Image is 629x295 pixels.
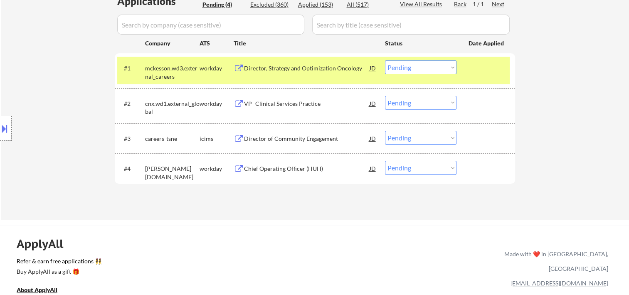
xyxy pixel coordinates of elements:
div: VP- Clinical Services Practice [244,100,370,108]
a: [EMAIL_ADDRESS][DOMAIN_NAME] [511,280,608,287]
a: Buy ApplyAll as a gift 🎁 [17,267,100,277]
div: careers-tsne [145,135,200,143]
div: Director, Strategy and Optimization Oncology [244,64,370,72]
div: Made with ❤️ in [GEOGRAPHIC_DATA], [GEOGRAPHIC_DATA] [501,247,608,276]
div: Date Applied [469,39,505,47]
div: Title [234,39,377,47]
div: workday [200,64,234,72]
u: About ApplyAll [17,286,57,293]
div: icims [200,135,234,143]
div: Buy ApplyAll as a gift 🎁 [17,269,100,275]
div: workday [200,100,234,108]
div: ATS [200,39,234,47]
div: Excluded (360) [250,0,292,9]
div: JD [369,96,377,111]
div: ApplyAll [17,237,73,251]
div: [PERSON_NAME][DOMAIN_NAME] [145,165,200,181]
div: JD [369,131,377,146]
div: Director of Community Engagement [244,135,370,143]
div: workday [200,165,234,173]
div: Applied (153) [298,0,340,9]
a: Refer & earn free applications 👯‍♀️ [17,258,331,267]
div: Status [385,35,456,50]
div: cnx.wd1.external_global [145,100,200,116]
div: mckesson.wd3.external_careers [145,64,200,80]
div: JD [369,161,377,176]
input: Search by company (case sensitive) [117,15,304,35]
div: All (517) [347,0,388,9]
div: JD [369,60,377,75]
input: Search by title (case sensitive) [312,15,510,35]
div: Chief Operating Officer (HUH) [244,165,370,173]
div: Pending (4) [202,0,244,9]
div: Company [145,39,200,47]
